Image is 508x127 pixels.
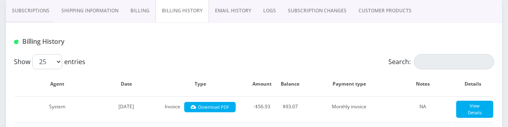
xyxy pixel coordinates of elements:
th: Notes [395,72,451,96]
th: Details [452,72,493,96]
th: Date [100,72,152,96]
th: Balance [277,72,304,96]
th: Amount [248,72,276,96]
td: -$56.93 [248,96,276,122]
td: Invoice [153,96,247,122]
label: Search: [388,54,494,69]
td: NA [395,96,451,122]
a: Download PDF [184,102,236,113]
input: Search: [414,54,494,69]
h1: Billing History [14,38,166,45]
th: Type [153,72,247,96]
label: Show entries [14,54,85,69]
th: Agent [15,72,100,96]
td: Monthly invoice [305,96,394,122]
td: System [15,96,100,122]
a: View Details [456,101,493,118]
th: Payment type [305,72,394,96]
span: [DATE] [118,103,134,110]
td: $93.07 [277,96,304,122]
select: Showentries [32,54,62,69]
